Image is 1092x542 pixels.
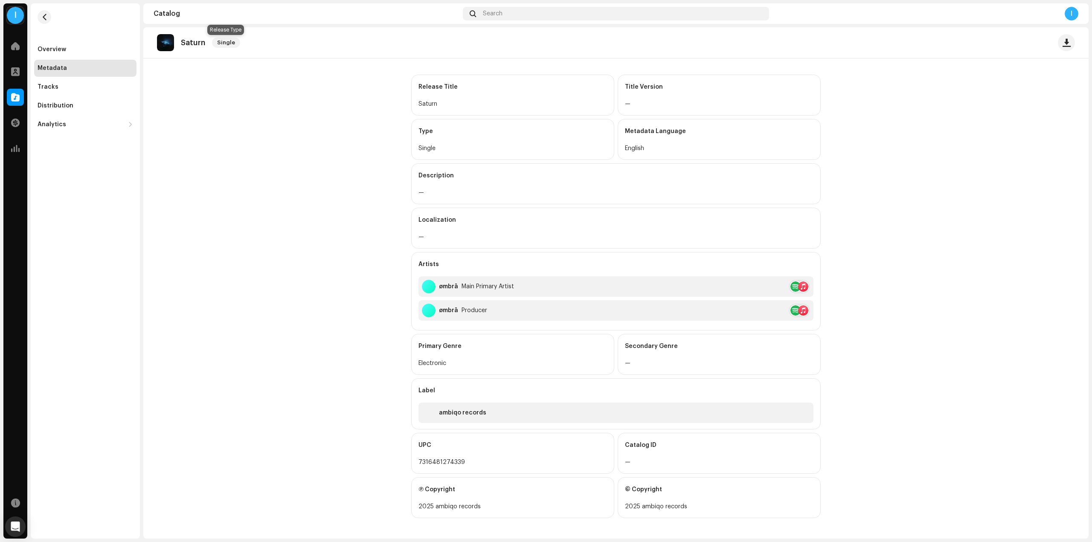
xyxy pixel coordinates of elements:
div: — [418,232,813,242]
div: English [625,143,813,154]
div: Tracks [38,84,58,90]
re-m-nav-item: Metadata [34,60,136,77]
div: ømbrā [439,283,458,290]
p: Saturn [181,38,205,47]
div: Open Intercom Messenger [5,516,26,537]
img: 12339074-817c-40ee-a312-1bbf88dd9fab [422,406,436,420]
div: 2025 ambiqo records [625,501,813,512]
div: — [625,358,813,368]
div: Type [418,119,607,143]
div: — [625,457,813,467]
div: Localization [418,208,813,232]
div: Primary Genre [418,334,607,358]
div: UPC [418,433,607,457]
div: Saturn [418,99,607,109]
div: Description [418,164,813,188]
re-m-nav-item: Tracks [34,78,136,96]
re-m-nav-item: Distribution [34,97,136,114]
div: Overview [38,46,66,53]
span: Search [483,10,502,17]
span: Single [212,38,240,48]
div: 7316481274339 [418,457,607,467]
div: © Copyright [625,478,813,501]
div: Label [418,379,813,403]
div: Analytics [38,121,66,128]
div: Release Title [418,75,607,99]
div: I [7,7,24,24]
div: Distribution [38,102,73,109]
div: ambiqo records [439,409,486,416]
div: — [418,188,813,198]
div: Main Primary Artist [462,283,514,290]
div: ømbrā [439,307,458,314]
div: Catalog ID [625,433,813,457]
div: Secondary Genre [625,334,813,358]
re-m-nav-dropdown: Analytics [34,116,136,133]
div: I [1065,7,1078,20]
div: Electronic [418,358,607,368]
div: Title Version [625,75,813,99]
re-m-nav-item: Overview [34,41,136,58]
div: Producer [462,307,487,314]
div: Metadata [38,65,67,72]
img: fdd8308c-ede4-4185-b82a-cd623a889551 [157,34,174,51]
div: Single [418,143,607,154]
div: Metadata Language [625,119,813,143]
div: Ⓟ Copyright [418,478,607,501]
div: 2025 ambiqo records [418,501,607,512]
div: Artists [418,252,813,276]
div: — [625,99,813,109]
div: Catalog [154,10,459,17]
